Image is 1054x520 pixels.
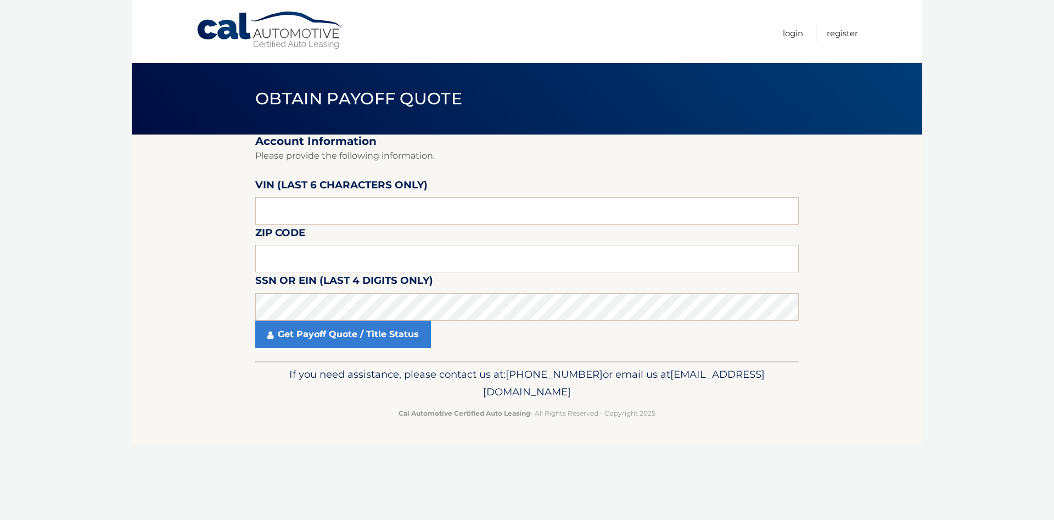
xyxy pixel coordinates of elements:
span: Obtain Payoff Quote [255,88,462,109]
label: SSN or EIN (last 4 digits only) [255,272,433,293]
a: Get Payoff Quote / Title Status [255,321,431,348]
p: If you need assistance, please contact us at: or email us at [262,366,792,401]
a: Cal Automotive [196,11,344,50]
strong: Cal Automotive Certified Auto Leasing [399,409,530,417]
p: - All Rights Reserved - Copyright 2025 [262,407,792,419]
label: VIN (last 6 characters only) [255,177,428,197]
h2: Account Information [255,135,799,148]
span: [PHONE_NUMBER] [506,368,603,381]
p: Please provide the following information. [255,148,799,164]
a: Register [827,24,858,42]
a: Login [783,24,803,42]
label: Zip Code [255,225,305,245]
